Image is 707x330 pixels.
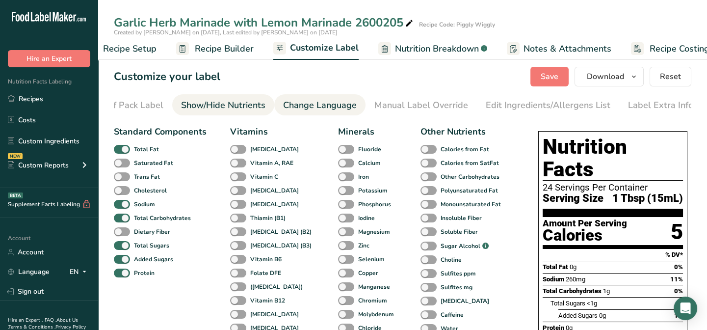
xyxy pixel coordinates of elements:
[587,71,624,82] span: Download
[134,145,159,154] b: Total Fat
[230,125,314,138] div: Vitamins
[250,255,282,264] b: Vitamin B6
[674,297,697,320] div: Open Intercom Messenger
[628,99,693,112] div: Label Extra Info
[543,136,683,181] h1: Nutrition Facts
[358,310,394,319] b: Molybdenum
[358,227,390,236] b: Magnesium
[250,296,285,305] b: Vitamin B12
[114,125,207,138] div: Standard Components
[358,200,391,209] b: Phosphorus
[441,159,499,167] b: Calories from SatFat
[441,186,498,195] b: Polyunsaturated Fat
[507,38,611,60] a: Notes & Attachments
[8,160,69,170] div: Custom Reports
[70,266,90,278] div: EN
[358,296,387,305] b: Chromium
[114,14,415,31] div: Garlic Herb Marinade with Lemon Marinade 2600205
[103,42,157,55] span: Recipe Setup
[358,145,381,154] b: Fluoride
[358,269,378,277] b: Copper
[441,255,462,264] b: Choline
[8,317,43,324] a: Hire an Expert .
[84,38,157,60] a: Recipe Setup
[250,227,312,236] b: [MEDICAL_DATA] (B2)
[250,241,312,250] b: [MEDICAL_DATA] (B3)
[358,255,385,264] b: Selenium
[543,275,564,283] span: Sodium
[543,287,602,295] span: Total Carbohydrates
[250,145,299,154] b: [MEDICAL_DATA]
[441,214,482,222] b: Insoluble Fiber
[550,300,585,307] span: Total Sugars
[524,42,611,55] span: Notes & Attachments
[8,153,23,159] div: NEW
[543,192,603,205] span: Serving Size
[441,310,464,319] b: Caffeine
[419,20,495,29] div: Recipe Code: Piggly Wiggly
[566,275,585,283] span: 260mg
[660,71,681,82] span: Reset
[358,214,375,222] b: Iodine
[441,297,489,305] b: [MEDICAL_DATA]
[195,42,254,55] span: Recipe Builder
[45,317,56,324] a: FAQ .
[114,28,338,36] span: Created by [PERSON_NAME] on [DATE], Last edited by [PERSON_NAME] on [DATE]
[674,287,683,295] span: 0%
[599,312,606,319] span: 0g
[114,69,220,85] h1: Customize your label
[134,159,173,167] b: Saturated Fat
[273,37,359,60] a: Customize Label
[486,99,610,112] div: Edit Ingredients/Allergens List
[134,269,155,277] b: Protein
[8,50,90,67] button: Hire an Expert
[543,249,683,261] section: % DV*
[250,269,281,277] b: Folate DFE
[283,99,357,112] div: Change Language
[441,227,478,236] b: Soluble Fiber
[134,214,191,222] b: Total Carbohydrates
[674,263,683,271] span: 0%
[134,227,170,236] b: Dietary Fiber
[176,38,254,60] a: Recipe Builder
[441,283,472,292] b: Sulfites mg
[250,200,299,209] b: [MEDICAL_DATA]
[441,200,501,209] b: Monounsaturated Fat
[543,228,627,243] div: Calories
[570,263,576,271] span: 0g
[441,172,499,181] b: Other Carbohydrates
[603,287,610,295] span: 1g
[250,159,293,167] b: Vitamin A, RAE
[134,255,173,264] b: Added Sugars
[541,71,558,82] span: Save
[612,192,683,205] span: 1 Tbsp (15mL)
[290,41,359,55] span: Customize Label
[134,186,167,195] b: Cholesterol
[134,241,169,250] b: Total Sugars
[358,241,369,250] b: Zinc
[650,67,691,86] button: Reset
[395,42,479,55] span: Nutrition Breakdown
[250,186,299,195] b: [MEDICAL_DATA]
[250,172,278,181] b: Vitamin C
[378,38,487,60] a: Nutrition Breakdown
[8,263,50,280] a: Language
[558,312,598,319] span: Added Sugars
[358,172,369,181] b: Iron
[358,186,388,195] b: Potassium
[134,200,155,209] b: Sodium
[420,125,504,138] div: Other Nutrients
[84,99,163,112] div: Front of Pack Label
[543,263,568,271] span: Total Fat
[671,219,683,245] div: 5
[587,300,597,307] span: <1g
[338,125,397,138] div: Minerals
[441,242,480,250] b: Sugar Alcohol
[374,99,468,112] div: Manual Label Override
[543,183,683,192] div: 24 Servings Per Container
[441,269,476,278] b: Sulfites ppm
[250,282,303,291] b: ([MEDICAL_DATA])
[358,282,390,291] b: Manganese
[441,145,489,154] b: Calories from Fat
[358,159,381,167] b: Calcium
